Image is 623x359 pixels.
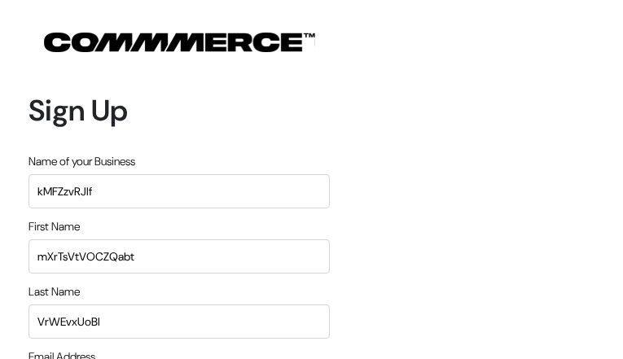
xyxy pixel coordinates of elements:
label: Last Name [29,283,80,300]
h1: Sign Up [29,93,330,128]
label: Name of your Business [29,153,135,170]
img: COMMMERCE [44,33,315,52]
label: First Name [29,218,80,235]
